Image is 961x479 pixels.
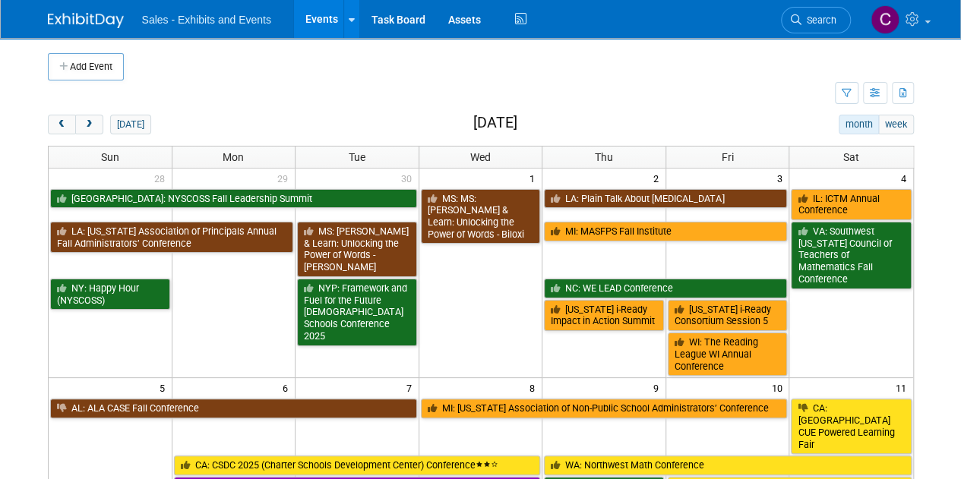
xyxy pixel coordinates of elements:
[894,378,913,397] span: 11
[544,279,787,298] a: NC: WE LEAD Conference
[544,222,787,241] a: MI: MASFPS Fall Institute
[544,300,664,331] a: [US_STATE] i-Ready Impact in Action Summit
[544,189,787,209] a: LA: Plain Talk About [MEDICAL_DATA]
[158,378,172,397] span: 5
[722,151,734,163] span: Fri
[421,189,541,244] a: MS: MS: [PERSON_NAME] & Learn: Unlocking the Power of Words - Biloxi
[473,115,517,131] h2: [DATE]
[153,169,172,188] span: 28
[281,378,295,397] span: 6
[878,115,913,134] button: week
[801,14,836,26] span: Search
[297,222,417,277] a: MS: [PERSON_NAME] & Learn: Unlocking the Power of Words - [PERSON_NAME]
[276,169,295,188] span: 29
[668,300,788,331] a: [US_STATE] i-Ready Consortium Session 5
[405,378,419,397] span: 7
[544,455,911,475] a: WA: Northwest Math Conference
[48,13,124,28] img: ExhibitDay
[142,14,271,26] span: Sales - Exhibits and Events
[50,399,417,418] a: AL: ALA CASE Fall Conference
[110,115,150,134] button: [DATE]
[791,189,911,220] a: IL: ICTM Annual Conference
[421,399,788,418] a: MI: [US_STATE] Association of Non-Public School Administrators’ Conference
[297,279,417,346] a: NYP: Framework and Fuel for the Future [DEMOGRAPHIC_DATA] Schools Conference 2025
[843,151,859,163] span: Sat
[770,378,789,397] span: 10
[50,189,417,209] a: [GEOGRAPHIC_DATA]: NYSCOSS Fall Leadership Summit
[349,151,365,163] span: Tue
[528,378,542,397] span: 8
[595,151,613,163] span: Thu
[101,151,119,163] span: Sun
[652,169,665,188] span: 2
[791,399,911,454] a: CA: [GEOGRAPHIC_DATA] CUE Powered Learning Fair
[652,378,665,397] span: 9
[839,115,879,134] button: month
[871,5,899,34] img: Christine Lurz
[528,169,542,188] span: 1
[668,332,788,376] a: WI: The Reading League WI Annual Conference
[48,115,76,134] button: prev
[75,115,103,134] button: next
[400,169,419,188] span: 30
[791,222,911,289] a: VA: Southwest [US_STATE] Council of Teachers of Mathematics Fall Conference
[223,151,244,163] span: Mon
[775,169,789,188] span: 3
[470,151,491,163] span: Wed
[899,169,913,188] span: 4
[174,455,541,475] a: CA: CSDC 2025 (Charter Schools Development Center) Conference
[781,7,851,33] a: Search
[50,222,294,253] a: LA: [US_STATE] Association of Principals Annual Fall Administrators’ Conference
[48,53,124,80] button: Add Event
[50,279,170,310] a: NY: Happy Hour (NYSCOSS)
